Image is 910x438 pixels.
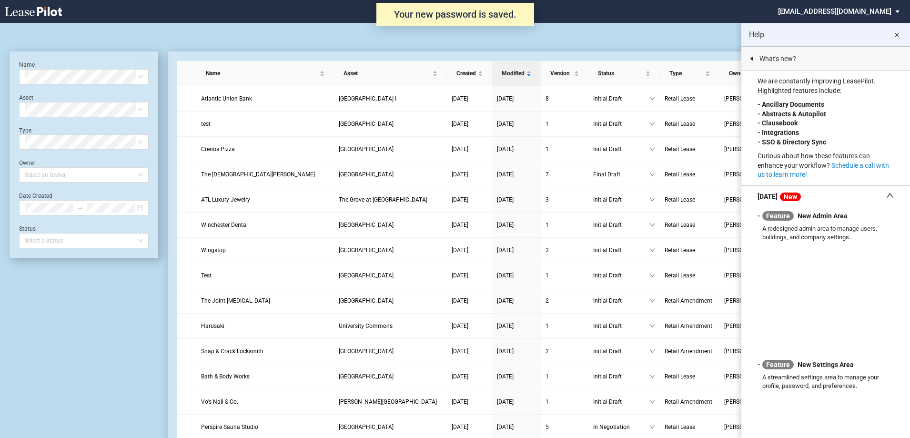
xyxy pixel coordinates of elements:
label: Asset [19,94,33,101]
label: Status [19,225,36,232]
a: [DATE] [497,144,536,154]
a: 8 [546,94,584,103]
span: Retail Amendment [665,323,712,329]
div: Your new password is saved. [376,3,534,26]
span: Initial Draft [593,372,649,381]
span: [PERSON_NAME] [724,144,776,154]
span: Retail Amendment [665,398,712,405]
span: Initial Draft [593,119,649,129]
a: Retail Lease [665,170,715,179]
a: [DATE] [497,94,536,103]
a: The [DEMOGRAPHIC_DATA][PERSON_NAME] [201,170,329,179]
a: Retail Lease [665,271,715,280]
span: 1 [546,398,549,405]
a: [DATE] [497,372,536,381]
span: Initial Draft [593,245,649,255]
a: [DATE] [452,170,487,179]
span: Retail Lease [665,196,695,203]
span: [DATE] [452,373,468,380]
span: Retail Lease [665,222,695,228]
span: [DATE] [497,95,514,102]
label: Date Created [19,193,52,199]
span: [PERSON_NAME] [724,94,776,103]
span: test [201,121,211,127]
span: 1 [546,373,549,380]
span: down [649,146,655,152]
span: Vo's Nail & Co. [201,398,238,405]
span: swap-right [77,204,83,211]
a: ATL Luxury Jewelry [201,195,329,204]
span: Snap & Crack Locksmith [201,348,263,355]
span: 2 [546,348,549,355]
a: [DATE] [452,271,487,280]
a: Atlantic Union Bank [201,94,329,103]
span: Park West Village II [339,424,394,430]
a: [DATE] [497,195,536,204]
a: Harusaki [201,321,329,331]
span: [DATE] [452,398,468,405]
span: [DATE] [452,171,468,178]
span: down [649,96,655,102]
a: 5 [546,422,584,432]
a: [GEOGRAPHIC_DATA] [339,245,442,255]
label: Type [19,127,31,134]
span: [DATE] [452,297,468,304]
a: [PERSON_NAME][GEOGRAPHIC_DATA] [339,397,442,407]
span: In Negotiation [593,422,649,432]
span: [PERSON_NAME] [724,245,776,255]
span: Retail Lease [665,272,695,279]
th: Asset [334,61,447,86]
a: Retail Amendment [665,321,715,331]
span: Retail Lease [665,146,695,153]
label: Owner [19,160,35,166]
th: Type [660,61,719,86]
a: [GEOGRAPHIC_DATA] [339,372,442,381]
span: Retail Amendment [665,348,712,355]
span: Renaissance Village [339,297,394,304]
span: Asset [344,69,431,78]
span: down [649,247,655,253]
a: 7 [546,170,584,179]
span: 2 [546,247,549,254]
span: 1 [546,222,549,228]
span: Park West Village I [339,95,396,102]
a: Retail Lease [665,372,715,381]
span: Initial Draft [593,144,649,154]
a: [DATE] [497,321,536,331]
span: 2 [546,297,549,304]
span: Waterloo Crossing [339,222,394,228]
a: Perspire Sauna Studio [201,422,329,432]
a: Retail Amendment [665,296,715,306]
span: down [649,374,655,379]
span: down [649,273,655,278]
span: [DATE] [497,323,514,329]
a: Retail Lease [665,220,715,230]
a: [DATE] [452,397,487,407]
span: [PERSON_NAME] [724,372,776,381]
span: Initial Draft [593,94,649,103]
span: [DATE] [452,247,468,254]
span: [DATE] [497,373,514,380]
span: down [649,197,655,203]
a: Retail Amendment [665,397,715,407]
span: [PERSON_NAME] [724,397,776,407]
span: Initial Draft [593,296,649,306]
span: [DATE] [497,348,514,355]
a: [GEOGRAPHIC_DATA] [339,422,442,432]
span: 1 [546,146,549,153]
th: Created [447,61,492,86]
a: Test [201,271,329,280]
span: Circleville Plaza [339,146,394,153]
th: Owner [719,61,786,86]
a: [GEOGRAPHIC_DATA] [339,170,442,179]
a: 1 [546,372,584,381]
span: [DATE] [452,424,468,430]
span: Crenos Pizza [201,146,235,153]
a: [GEOGRAPHIC_DATA] [339,220,442,230]
span: 1 [546,323,549,329]
span: [PERSON_NAME] [724,195,776,204]
a: Crenos Pizza [201,144,329,154]
span: Final Draft [593,170,649,179]
a: [GEOGRAPHIC_DATA] I [339,94,442,103]
a: Retail Lease [665,119,715,129]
